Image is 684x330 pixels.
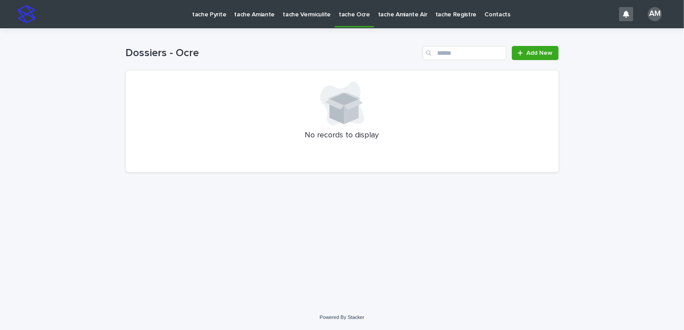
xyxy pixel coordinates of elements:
a: Add New [512,46,558,60]
p: No records to display [136,131,548,140]
a: Powered By Stacker [320,315,364,320]
span: Add New [527,50,553,56]
input: Search [423,46,506,60]
h1: Dossiers - Ocre [126,47,419,60]
img: stacker-logo-s-only.png [18,5,35,23]
div: AM [648,7,662,21]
